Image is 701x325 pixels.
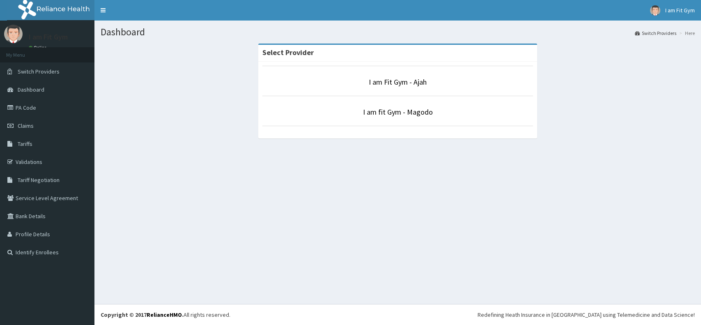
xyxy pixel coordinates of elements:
a: Online [29,45,48,51]
img: User Image [4,25,23,43]
strong: Select Provider [262,48,314,57]
a: I am fit Gym - Magodo [363,107,433,117]
span: Dashboard [18,86,44,93]
span: Tariffs [18,140,32,148]
li: Here [677,30,695,37]
strong: Copyright © 2017 . [101,311,184,318]
img: User Image [650,5,660,16]
a: RelianceHMO [147,311,182,318]
a: I am Fit Gym - Ajah [369,77,427,87]
span: Claims [18,122,34,129]
span: I am Fit Gym [665,7,695,14]
h1: Dashboard [101,27,695,37]
span: Tariff Negotiation [18,176,60,184]
a: Switch Providers [635,30,676,37]
span: Switch Providers [18,68,60,75]
footer: All rights reserved. [94,304,701,325]
p: I am Fit Gym [29,33,68,41]
div: Redefining Heath Insurance in [GEOGRAPHIC_DATA] using Telemedicine and Data Science! [478,311,695,319]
